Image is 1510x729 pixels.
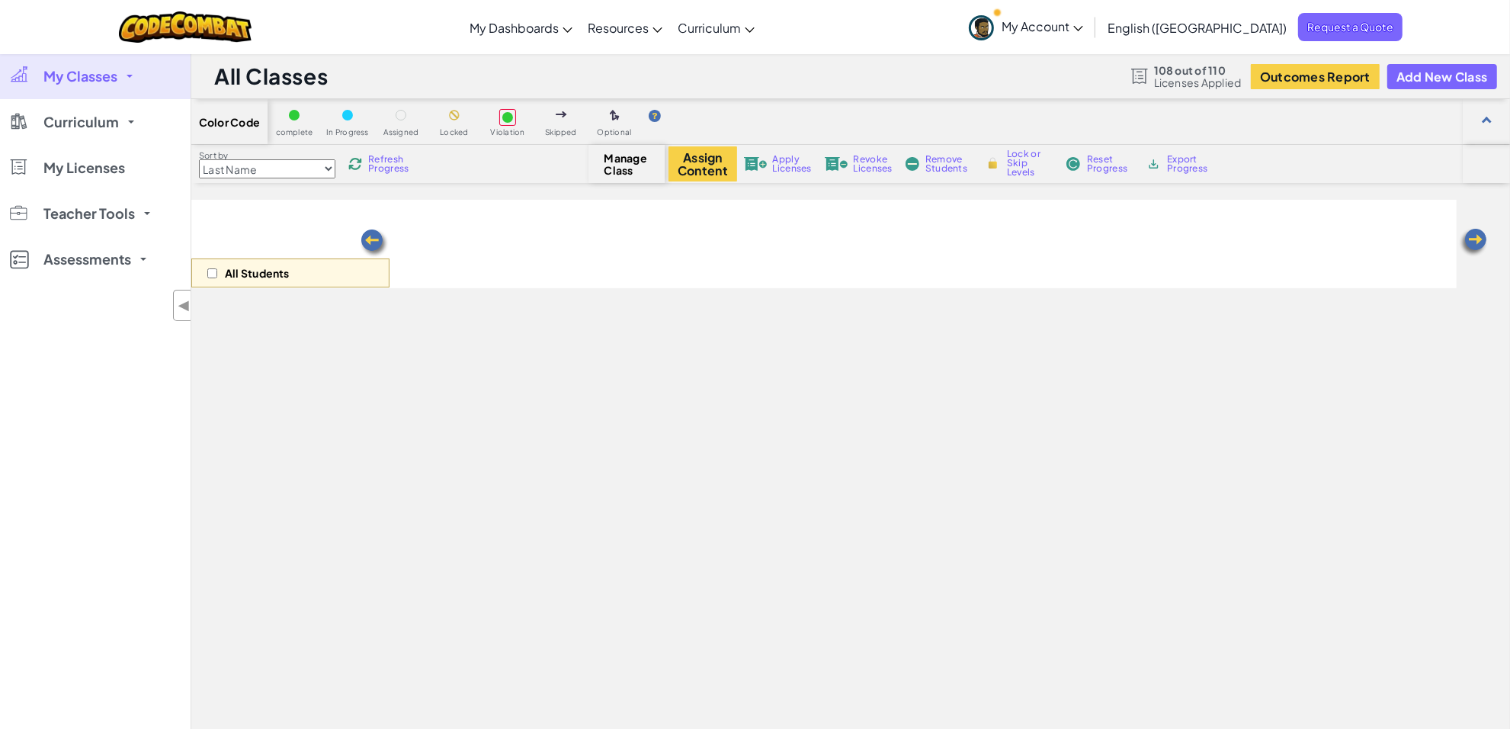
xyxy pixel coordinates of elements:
[744,157,767,171] img: IconLicenseApply.svg
[440,128,468,136] span: Locked
[580,7,670,48] a: Resources
[326,128,369,136] span: In Progress
[1387,64,1497,89] button: Add New Class
[43,207,135,220] span: Teacher Tools
[610,110,620,122] img: IconOptionalLevel.svg
[276,128,313,136] span: complete
[925,155,971,173] span: Remove Students
[1458,227,1489,258] img: Arrow_Left.png
[1167,155,1213,173] span: Export Progress
[670,7,762,48] a: Curriculum
[1108,20,1287,36] span: English ([GEOGRAPHIC_DATA])
[214,62,328,91] h1: All Classes
[545,128,577,136] span: Skipped
[178,294,191,316] span: ◀
[1100,7,1294,48] a: English ([GEOGRAPHIC_DATA])
[348,157,362,171] img: IconReload.svg
[854,155,893,173] span: Revoke Licenses
[462,7,580,48] a: My Dashboards
[678,20,741,36] span: Curriculum
[368,155,415,173] span: Refresh Progress
[604,152,649,176] span: Manage Class
[649,110,661,122] img: IconHint.svg
[470,20,559,36] span: My Dashboards
[199,149,335,162] label: Sort by
[1154,76,1242,88] span: Licenses Applied
[359,228,390,259] img: Arrow_Left.png
[1066,157,1081,171] img: IconReset.svg
[1154,64,1242,76] span: 108 out of 110
[1002,18,1083,34] span: My Account
[961,3,1091,51] a: My Account
[906,157,919,171] img: IconRemoveStudents.svg
[225,267,290,279] p: All Students
[1007,149,1052,177] span: Lock or Skip Levels
[199,116,260,128] span: Color Code
[1298,13,1403,41] a: Request a Quote
[773,155,812,173] span: Apply Licenses
[43,161,125,175] span: My Licenses
[1146,157,1161,171] img: IconArchive.svg
[43,115,119,129] span: Curriculum
[668,146,737,181] button: Assign Content
[1251,64,1380,89] button: Outcomes Report
[1087,155,1133,173] span: Reset Progress
[119,11,252,43] img: CodeCombat logo
[43,252,131,266] span: Assessments
[598,128,632,136] span: Optional
[969,15,994,40] img: avatar
[985,156,1001,170] img: IconLock.svg
[825,157,848,171] img: IconLicenseRevoke.svg
[588,20,649,36] span: Resources
[490,128,524,136] span: Violation
[43,69,117,83] span: My Classes
[383,128,419,136] span: Assigned
[556,111,567,117] img: IconSkippedLevel.svg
